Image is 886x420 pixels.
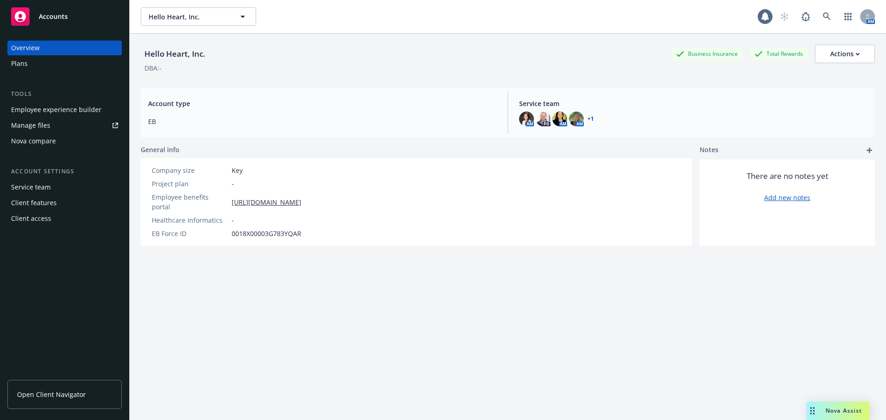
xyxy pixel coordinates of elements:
[519,99,868,108] span: Service team
[232,229,301,238] span: 0018X00003G783YQAR
[152,179,228,189] div: Project plan
[11,56,28,71] div: Plans
[7,118,122,133] a: Manage files
[826,407,862,414] span: Nova Assist
[148,99,497,108] span: Account type
[7,102,122,117] a: Employee experience builder
[152,229,228,238] div: EB Force ID
[11,118,50,133] div: Manage files
[839,7,857,26] a: Switch app
[11,41,40,55] div: Overview
[830,45,860,63] div: Actions
[7,56,122,71] a: Plans
[750,48,808,59] div: Total Rewards
[569,112,584,126] img: photo
[864,145,875,156] a: add
[764,193,810,202] a: Add new notes
[818,7,836,26] a: Search
[11,180,51,195] div: Service team
[7,134,122,148] a: Nova compare
[7,195,122,210] a: Client features
[11,102,102,117] div: Employee experience builder
[232,166,243,175] span: Key
[700,145,718,156] span: Notes
[144,63,162,73] div: DBA: -
[141,145,180,154] span: General info
[152,215,228,225] div: Healthcare Informatics
[7,211,122,226] a: Client access
[519,112,534,126] img: photo
[775,7,794,26] a: Start snowing
[587,116,594,122] a: +1
[232,179,234,189] span: -
[671,48,742,59] div: Business Insurance
[7,167,122,176] div: Account settings
[7,180,122,195] a: Service team
[39,13,68,20] span: Accounts
[7,41,122,55] a: Overview
[7,89,122,99] div: Tools
[815,45,875,63] button: Actions
[232,215,234,225] span: -
[807,402,818,420] div: Drag to move
[152,192,228,212] div: Employee benefits portal
[807,402,869,420] button: Nova Assist
[552,112,567,126] img: photo
[141,7,256,26] button: Hello Heart, Inc.
[232,197,301,207] a: [URL][DOMAIN_NAME]
[141,48,209,60] div: Hello Heart, Inc.
[11,211,51,226] div: Client access
[747,171,828,182] span: There are no notes yet
[152,166,228,175] div: Company size
[7,4,122,30] a: Accounts
[149,12,228,22] span: Hello Heart, Inc.
[148,117,497,126] span: EB
[11,195,57,210] div: Client features
[796,7,815,26] a: Report a Bug
[536,112,551,126] img: photo
[17,390,86,399] span: Open Client Navigator
[11,134,56,148] div: Nova compare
